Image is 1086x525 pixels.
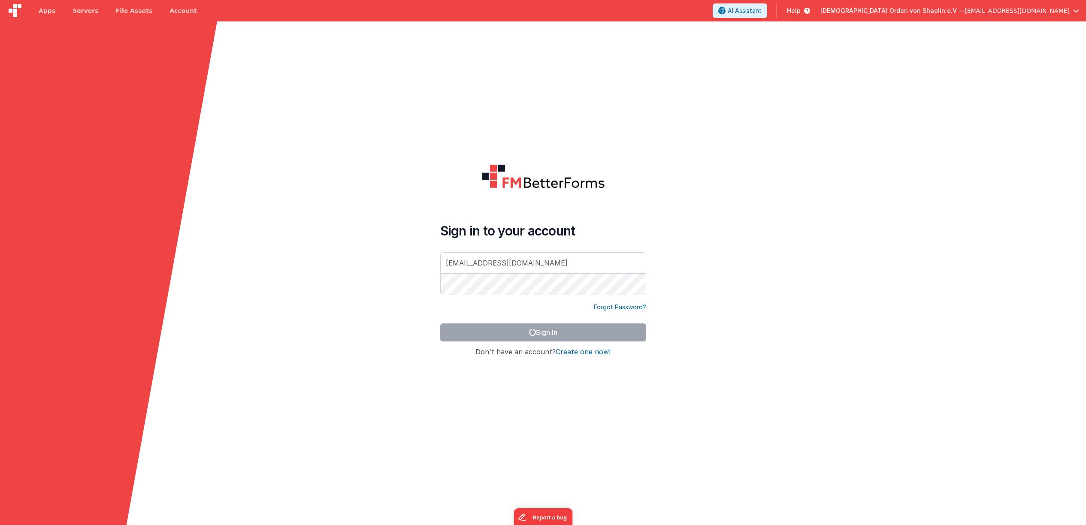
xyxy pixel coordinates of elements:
[73,6,98,15] span: Servers
[713,3,767,18] button: AI Assistant
[556,348,611,356] button: Create one now!
[440,252,646,274] input: Email Address
[116,6,153,15] span: File Assets
[820,6,1079,15] button: [DEMOGRAPHIC_DATA] Orden von Shaolin e.V — [EMAIL_ADDRESS][DOMAIN_NAME]
[594,303,646,311] a: Forgot Password?
[728,6,762,15] span: AI Assistant
[440,348,646,356] h4: Don't have an account?
[787,6,801,15] span: Help
[440,223,646,238] h4: Sign in to your account
[965,6,1070,15] span: [EMAIL_ADDRESS][DOMAIN_NAME]
[39,6,55,15] span: Apps
[820,6,965,15] span: [DEMOGRAPHIC_DATA] Orden von Shaolin e.V —
[440,323,646,341] button: Sign In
